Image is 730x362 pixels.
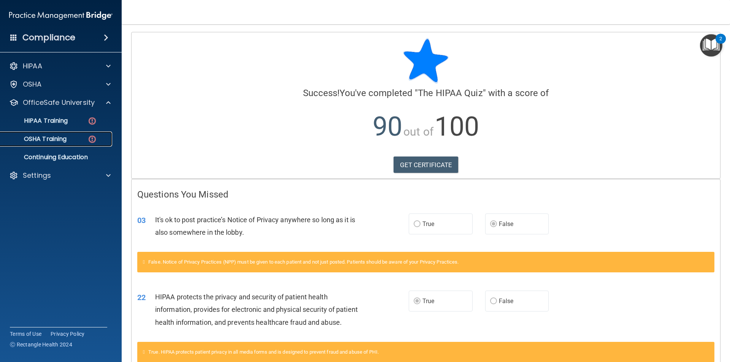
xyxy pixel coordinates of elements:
[719,39,722,49] div: 2
[137,88,714,98] h4: You've completed " " with a score of
[5,117,68,125] p: HIPAA Training
[373,111,402,142] span: 90
[9,171,111,180] a: Settings
[435,111,479,142] span: 100
[394,156,459,173] a: GET CERTIFICATE
[414,221,421,227] input: True
[23,171,51,180] p: Settings
[403,38,449,84] img: blue-star-rounded.9d042014.png
[418,88,482,98] span: The HIPAA Quiz
[137,216,146,225] span: 03
[137,190,714,199] h4: Questions You Missed
[700,34,722,57] button: Open Resource Center, 2 new notifications
[87,116,97,126] img: danger-circle.6113f641.png
[422,220,434,228] span: True
[137,293,146,302] span: 22
[51,330,85,338] a: Privacy Policy
[414,299,421,304] input: True
[499,220,514,228] span: False
[5,135,67,143] p: OSHA Training
[490,221,497,227] input: False
[9,62,111,71] a: HIPAA
[87,134,97,144] img: danger-circle.6113f641.png
[9,98,111,107] a: OfficeSafe University
[490,299,497,304] input: False
[403,125,433,138] span: out of
[499,297,514,305] span: False
[9,80,111,89] a: OSHA
[155,216,355,236] span: It's ok to post practice’s Notice of Privacy anywhere so long as it is also somewhere in the lobby.
[23,62,42,71] p: HIPAA
[10,341,72,348] span: Ⓒ Rectangle Health 2024
[303,88,340,98] span: Success!
[22,32,75,43] h4: Compliance
[422,297,434,305] span: True
[23,80,42,89] p: OSHA
[5,153,109,161] p: Continuing Education
[9,8,113,23] img: PMB logo
[10,330,41,338] a: Terms of Use
[148,259,459,265] span: False. Notice of Privacy Practices (NPP) must be given to each patient and not just posted. Patie...
[148,349,379,355] span: True. HIPAA protects patient privacy in all media forms and is designed to prevent fraud and abus...
[692,310,721,338] iframe: Drift Widget Chat Controller
[23,98,95,107] p: OfficeSafe University
[155,293,358,326] span: HIPAA protects the privacy and security of patient health information, provides for electronic an...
